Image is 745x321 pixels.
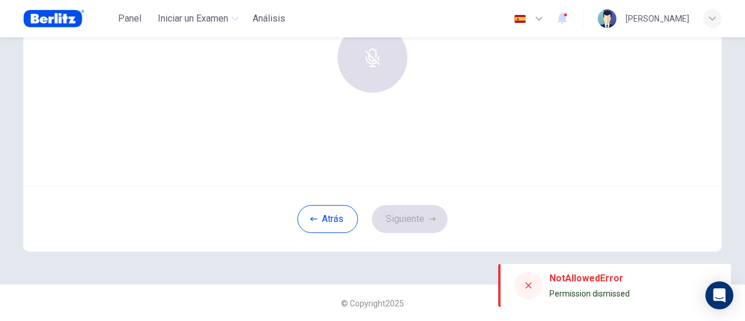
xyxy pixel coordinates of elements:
a: Berlitz Brasil logo [23,7,111,30]
img: es [513,15,527,23]
span: © Copyright 2025 [341,299,404,308]
div: NotAllowedError [549,271,630,285]
button: Panel [111,8,148,29]
img: Berlitz Brasil logo [23,7,84,30]
span: Iniciar un Examen [158,12,228,26]
span: Panel [118,12,141,26]
button: Iniciar un Examen [153,8,243,29]
span: Permission dismissed [549,289,630,298]
div: [PERSON_NAME] [626,12,689,26]
button: Atrás [297,205,358,233]
div: Open Intercom Messenger [705,281,733,309]
div: Necesitas una licencia para acceder a este contenido [248,8,290,29]
span: Análisis [253,12,285,26]
img: Profile picture [598,9,616,28]
button: Análisis [248,8,290,29]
